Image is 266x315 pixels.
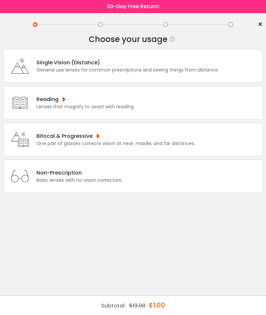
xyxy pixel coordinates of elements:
div: Reading [36,95,135,103]
div: Lenses that magnify to assist with reading. [36,103,135,110]
div: Basic lenses with no vision correction. [36,177,122,184]
div: Single Vision (Distance) [36,58,219,67]
div: Bifocal & Progressive [36,132,195,140]
div: $1.00 [149,296,165,315]
div: Non-Prescription [36,169,122,177]
span: × [258,20,263,30]
a: × [253,20,263,30]
div: General use lenses for common prescriptions and seeing things from distance. [36,67,219,73]
div: One pair of glasses corrects vision at near, middle, and far distances. [36,140,195,147]
div: Choose your usage [89,33,167,46]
